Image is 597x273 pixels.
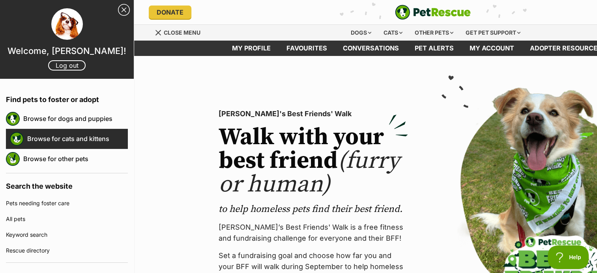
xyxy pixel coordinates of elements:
a: Pet alerts [407,41,462,56]
a: Donate [149,6,191,19]
p: [PERSON_NAME]'s Best Friends' Walk [219,108,408,119]
a: Pets needing foster care [6,195,128,211]
span: Close menu [164,29,200,36]
img: petrescue logo [6,112,20,126]
a: Favourites [279,41,335,56]
a: Browse for other pets [23,150,128,167]
h4: Search the website [6,173,128,195]
img: profile image [51,8,83,40]
a: Menu [155,25,206,39]
div: Cats [378,25,408,41]
div: Get pet support [460,25,526,41]
img: petrescue logo [10,132,24,146]
p: [PERSON_NAME]’s Best Friends' Walk is a free fitness and fundraising challenge for everyone and t... [219,222,408,244]
h4: Find pets to foster or adopt [6,87,128,109]
a: Browse for dogs and puppies [23,110,128,127]
a: Rescue directory [6,243,128,258]
a: Log out [48,60,86,71]
a: Browse for cats and kittens [27,130,128,147]
a: My profile [224,41,279,56]
a: All pets [6,211,128,227]
a: My account [462,41,522,56]
img: petrescue logo [6,152,20,166]
div: Other pets [409,25,459,41]
h2: Walk with your best friend [219,126,408,197]
a: conversations [335,41,407,56]
a: PetRescue [395,5,471,20]
div: Dogs [345,25,377,41]
span: (furry or human) [219,146,400,199]
img: logo-e224e6f780fb5917bec1dbf3a21bbac754714ae5b6737aabdf751b685950b380.svg [395,5,471,20]
a: Close Sidebar [118,4,130,16]
iframe: Help Scout Beacon - Open [548,245,589,269]
a: Keyword search [6,227,128,243]
p: to help homeless pets find their best friend. [219,203,408,215]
